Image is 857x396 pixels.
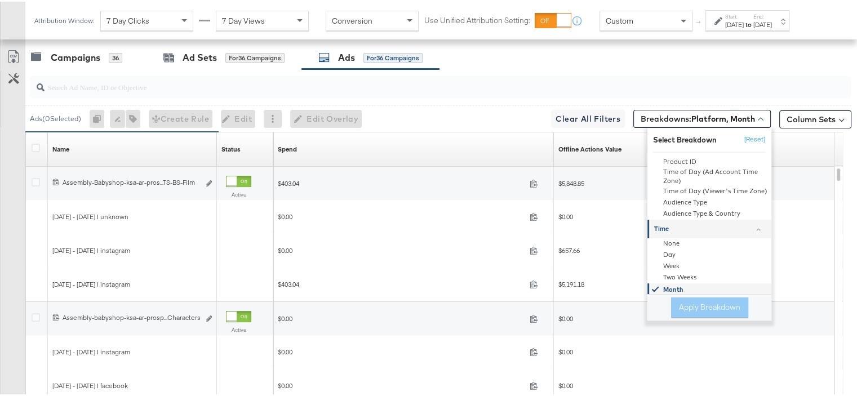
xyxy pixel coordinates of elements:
span: $0.00 [278,313,525,321]
a: Time [647,218,771,237]
div: Time [654,223,766,232]
div: Week [649,259,771,270]
button: [Reset] [738,129,766,147]
span: [DATE] - [DATE] | instagram [52,346,130,354]
input: Search Ad Name, ID or Objective [45,70,778,92]
div: Ads ( 0 Selected) [30,112,81,122]
button: Breakdowns:Platform, Month [633,108,771,126]
span: $5,848.85 [558,177,584,186]
span: $657.66 [558,244,580,253]
label: Active [226,189,251,197]
span: Breakdowns: [641,112,755,123]
div: Product ID [649,155,771,167]
div: Name [52,143,69,152]
div: Ad Sets [183,50,217,63]
span: $0.00 [278,346,525,354]
span: [DATE] - [DATE] | instagram [52,244,130,253]
div: Offline Actions Value [558,143,621,152]
div: Select Breakdown [653,133,717,144]
span: Custom [606,14,633,24]
div: for 36 Campaigns [225,51,285,61]
span: [DATE] - [DATE] | unknown [52,211,128,219]
span: 7 Day Clicks [106,14,149,24]
div: Two Weeks [649,270,771,282]
span: $5,191.18 [558,278,584,287]
div: Day [649,248,771,259]
span: [DATE] - [DATE] | facebook [52,380,128,388]
label: Start: [725,11,744,19]
div: Month [649,282,771,295]
div: [DATE] [725,19,744,28]
span: $0.00 [558,313,573,321]
label: Use Unified Attribution Setting: [424,14,530,24]
div: Status [221,143,241,152]
span: $0.00 [558,380,573,388]
div: 36 [109,51,122,61]
label: End: [753,11,772,19]
div: Time [647,237,771,295]
div: Time of Day (Viewer's Time Zone) [649,184,771,195]
a: Offline Actions. [558,143,621,152]
a: The total amount spent to date. [278,143,297,152]
a: Shows the current state of your Ad. [221,143,241,152]
div: None [649,237,771,248]
b: Platform, Month [691,112,755,122]
span: $0.00 [558,346,573,354]
span: $0.00 [278,244,525,253]
div: Audience Type & Country [649,207,771,218]
span: ↑ [694,19,704,23]
span: [DATE] - [DATE] | instagram [52,278,130,287]
span: $0.00 [278,211,525,219]
span: Clear All Filters [556,110,620,124]
span: 7 Day Views [222,14,265,24]
div: 0 [90,108,110,126]
div: Assembly-babyshop-ksa-ar-prosp...Characters [63,312,199,321]
strong: to [744,19,753,27]
span: $403.04 [278,177,525,186]
div: Time of Day (Ad Account Time Zone) [649,167,771,184]
div: Assembly-Babyshop-ksa-ar-pros...TS-BS-Film [63,176,199,185]
a: Ad Name. [52,143,69,152]
span: $0.00 [558,211,573,219]
div: Ads [338,50,355,63]
div: for 36 Campaigns [363,51,423,61]
div: Campaigns [51,50,100,63]
div: Spend [278,143,297,152]
span: Conversion [332,14,372,24]
label: Active [226,324,251,332]
div: Attribution Window: [34,15,95,23]
button: Clear All Filters [551,108,625,126]
div: Audience Type [649,195,771,207]
button: Column Sets [779,109,851,127]
span: $0.00 [278,380,525,388]
div: [DATE] [753,19,772,28]
span: $403.04 [278,278,525,287]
